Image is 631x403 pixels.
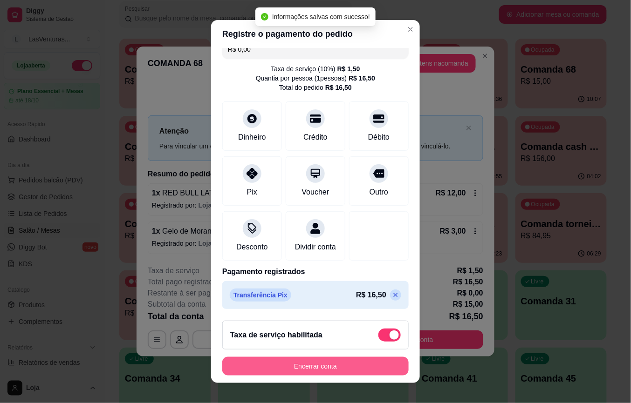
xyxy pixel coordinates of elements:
div: Débito [368,132,390,143]
p: Transferência Pix [230,289,291,302]
div: Outro [370,187,388,198]
div: Taxa de serviço ( 10 %) [271,64,360,74]
div: Quantia por pessoa ( 1 pessoas) [256,74,375,83]
div: Dinheiro [238,132,266,143]
div: R$ 1,50 [337,64,360,74]
input: Ex.: hambúrguer de cordeiro [228,40,403,59]
p: Pagamento registrados [222,266,409,277]
div: R$ 16,50 [325,83,352,92]
div: Crédito [303,132,328,143]
p: R$ 16,50 [356,289,386,301]
h2: Taxa de serviço habilitada [230,329,322,341]
button: Encerrar conta [222,357,409,376]
div: Dividir conta [295,242,336,253]
span: check-circle [261,13,268,20]
header: Registre o pagamento do pedido [211,20,420,48]
div: Desconto [236,242,268,253]
span: Informações salvas com sucesso! [272,13,370,20]
button: Close [403,22,418,37]
div: Voucher [302,187,329,198]
div: Pix [247,187,257,198]
div: R$ 16,50 [349,74,375,83]
div: Total do pedido [279,83,352,92]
